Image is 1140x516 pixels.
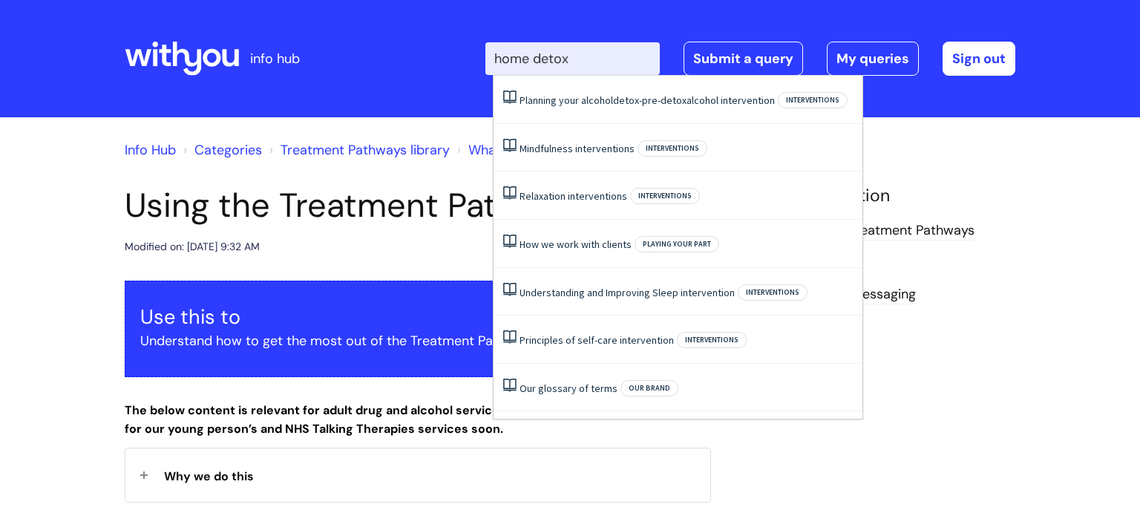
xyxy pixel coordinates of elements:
[620,380,678,396] span: Our brand
[164,468,254,484] span: Why we do this
[827,42,919,76] a: My queries
[630,188,700,204] span: Interventions
[635,236,719,252] span: Playing your part
[677,332,747,348] span: Interventions
[520,333,674,347] a: Principles of self-care intervention
[266,138,450,162] li: Treatment Pathways library
[520,142,635,155] a: Mindfulness interventions
[520,238,632,251] a: How we work with clients
[638,140,707,157] span: Interventions
[642,94,687,107] span: pre-detox
[943,42,1015,76] a: Sign out
[125,402,693,437] strong: The below content is relevant for adult drug and alcohol services only. We will develop resources...
[125,186,711,226] h1: Using the Treatment Pathways library
[194,141,262,159] a: Categories
[140,329,695,353] p: Understand how to get the most out of the Treatment Pathways library.
[140,305,695,329] h3: Use this to
[485,42,1015,76] div: | -
[468,141,650,159] a: What is Treatment Pathways?
[613,94,639,107] span: detox
[520,286,735,299] a: Understanding and Improving Sleep intervention
[520,94,775,107] a: Planning your alcoholdetox-pre-detoxalcohol intervention
[738,284,807,301] span: Interventions
[125,141,176,159] a: Info Hub
[180,138,262,162] li: Solution home
[778,92,848,108] span: Interventions
[125,238,260,256] div: Modified on: [DATE] 9:32 AM
[733,186,1015,206] h4: Related Information
[281,141,450,159] a: Treatment Pathways library
[453,138,650,162] li: What is Treatment Pathways?
[250,47,300,71] p: info hub
[520,382,617,395] a: Our glossary of terms
[684,42,803,76] a: Submit a query
[520,189,627,203] a: Relaxation interventions
[485,42,660,75] input: Search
